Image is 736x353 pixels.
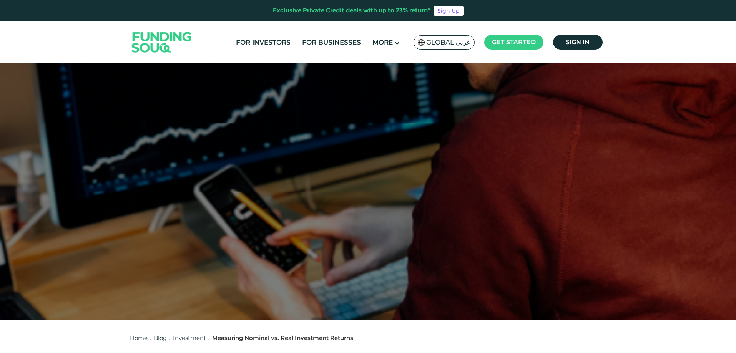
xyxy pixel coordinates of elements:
[300,36,363,49] a: For Businesses
[173,334,206,341] a: Investment
[273,6,430,15] div: Exclusive Private Credit deals with up to 23% return*
[130,334,148,341] a: Home
[418,39,425,46] img: SA Flag
[154,334,167,341] a: Blog
[434,6,464,16] a: Sign Up
[372,38,393,46] span: More
[212,334,353,343] div: Measuring Nominal vs. Real Investment Returns
[426,38,470,47] span: Global عربي
[234,36,292,49] a: For Investors
[553,35,603,50] a: Sign in
[492,38,536,46] span: Get started
[566,38,590,46] span: Sign in
[124,23,199,62] img: Logo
